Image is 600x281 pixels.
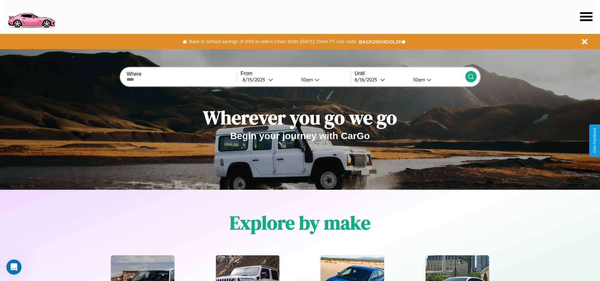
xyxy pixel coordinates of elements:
[359,39,401,44] b: BACK2SCHOOL20
[241,76,296,83] button: 8/15/2025
[187,37,359,46] button: Back to School savings of 20% in select cities! Ends [DATE] 10am PT.Use code:
[410,77,427,83] div: 10am
[6,259,22,275] iframe: Intercom live chat
[592,128,597,153] div: Give Feedback
[408,76,465,83] button: 10am
[230,210,370,236] h1: Explore by make
[296,76,351,83] button: 10am
[355,71,465,76] label: Until
[5,3,58,29] img: logo
[298,77,315,83] div: 10am
[355,77,380,83] div: 8 / 16 / 2025
[241,71,351,76] label: From
[127,71,237,77] label: Where
[243,77,268,83] div: 8 / 15 / 2025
